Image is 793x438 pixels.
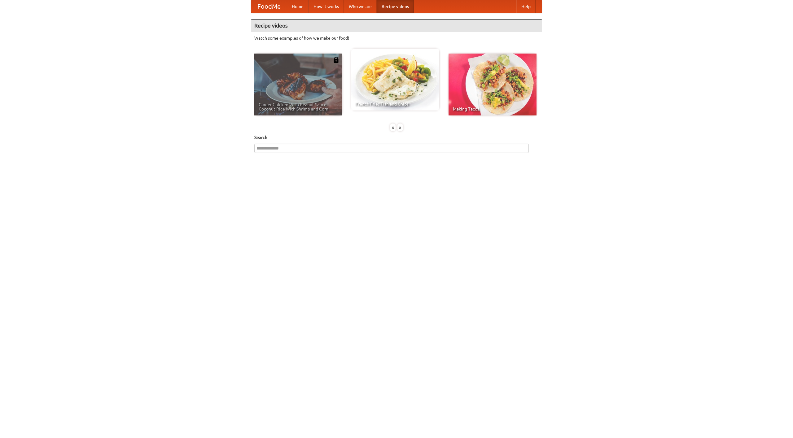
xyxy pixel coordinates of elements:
a: Help [516,0,536,13]
a: Who we are [344,0,377,13]
a: Making Tacos [449,54,537,115]
p: Watch some examples of how we make our food! [254,35,539,41]
a: French Fries Fish and Chips [351,49,439,111]
span: French Fries Fish and Chips [356,102,435,106]
span: Making Tacos [453,107,532,111]
a: Home [287,0,309,13]
img: 483408.png [333,57,339,63]
h4: Recipe videos [251,20,542,32]
a: Recipe videos [377,0,414,13]
a: FoodMe [251,0,287,13]
h5: Search [254,134,539,141]
div: « [390,124,396,131]
a: How it works [309,0,344,13]
div: » [397,124,403,131]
